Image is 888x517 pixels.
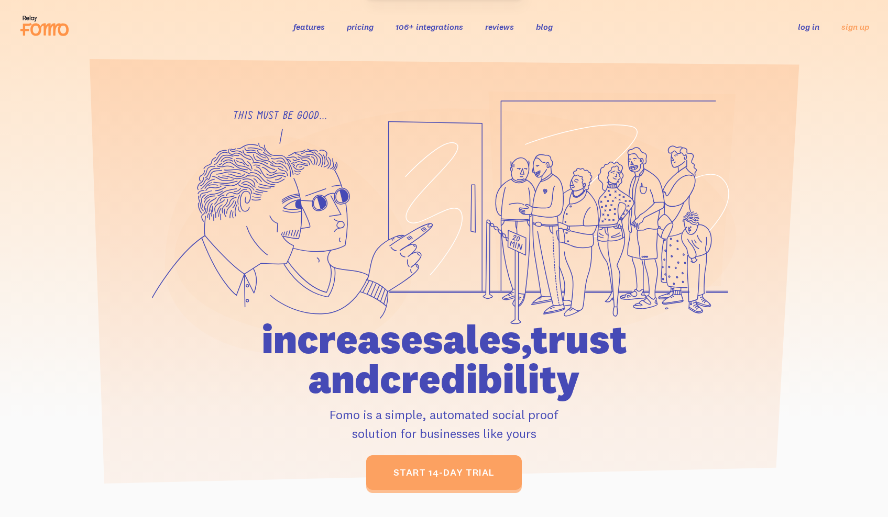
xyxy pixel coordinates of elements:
[366,455,522,490] a: start 14-day trial
[798,21,819,32] a: log in
[293,21,325,32] a: features
[347,21,374,32] a: pricing
[202,405,687,443] p: Fomo is a simple, automated social proof solution for businesses like yours
[485,21,514,32] a: reviews
[202,319,687,399] h1: increase sales, trust and credibility
[536,21,553,32] a: blog
[396,21,463,32] a: 106+ integrations
[841,21,869,32] a: sign up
